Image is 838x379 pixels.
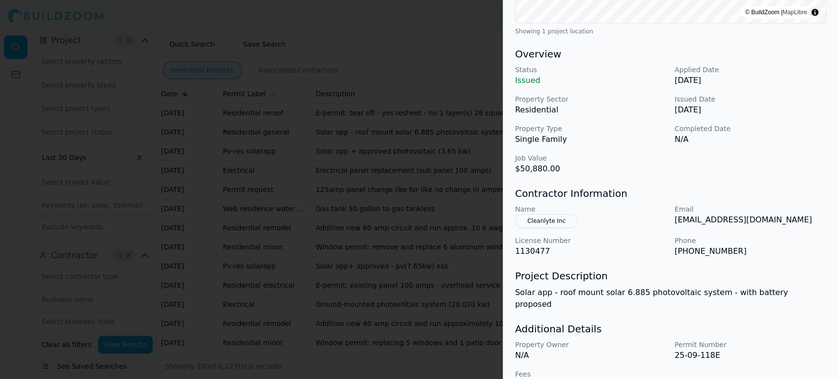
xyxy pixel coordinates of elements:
p: Property Type [515,124,667,134]
p: Residential [515,104,667,116]
h3: Overview [515,47,826,61]
p: Issued Date [675,94,826,104]
h3: Project Description [515,269,826,283]
p: Job Value [515,153,667,163]
p: Issued [515,75,667,86]
p: Status [515,65,667,75]
p: [EMAIL_ADDRESS][DOMAIN_NAME] [675,214,826,226]
p: Phone [675,236,826,245]
summary: Toggle attribution [809,6,821,18]
p: [PHONE_NUMBER] [675,245,826,257]
p: 25-09-118E [675,350,826,361]
p: Solar app - roof mount solar 6.885 photovoltaic system - with battery proposed [515,287,826,310]
div: © BuildZoom | [745,7,807,17]
p: Email [675,204,826,214]
h3: Additional Details [515,322,826,336]
button: Cleanlyte Inc [515,214,578,228]
p: Fees [515,369,667,379]
p: 1130477 [515,245,667,257]
p: [DATE] [675,104,826,116]
p: Name [515,204,667,214]
p: Permit Number [675,340,826,350]
a: MapLibre [783,9,807,16]
p: Completed Date [675,124,826,134]
p: Applied Date [675,65,826,75]
div: Showing 1 project location [515,27,826,35]
p: N/A [675,134,826,145]
p: License Number [515,236,667,245]
p: Property Owner [515,340,667,350]
p: $50,880.00 [515,163,667,175]
p: [DATE] [675,75,826,86]
p: Single Family [515,134,667,145]
p: Property Sector [515,94,667,104]
h3: Contractor Information [515,187,826,200]
p: N/A [515,350,667,361]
